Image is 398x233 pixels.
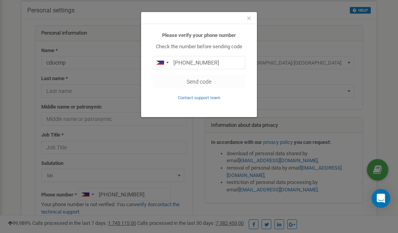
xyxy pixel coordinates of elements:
[247,14,251,23] button: Close
[372,189,390,208] div: Open Intercom Messenger
[247,14,251,23] span: ×
[153,56,245,69] input: 0905 123 4567
[178,95,220,100] small: Contact support team
[153,43,245,51] p: Check the number before sending code
[153,56,171,69] div: Telephone country code
[162,32,236,38] b: Please verify your phone number
[153,75,245,88] button: Send code
[178,95,220,100] a: Contact support team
